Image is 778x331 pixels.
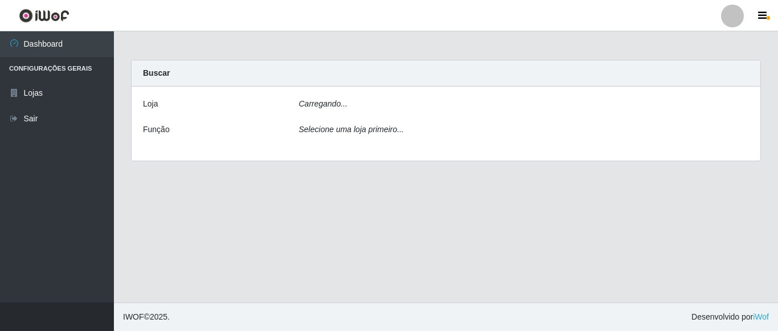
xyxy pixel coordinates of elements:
span: © 2025 . [123,311,170,323]
i: Selecione uma loja primeiro... [299,125,404,134]
i: Carregando... [299,99,348,108]
label: Função [143,124,170,136]
a: iWof [753,312,769,321]
span: Desenvolvido por [691,311,769,323]
label: Loja [143,98,158,110]
strong: Buscar [143,68,170,77]
img: CoreUI Logo [19,9,69,23]
span: IWOF [123,312,144,321]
